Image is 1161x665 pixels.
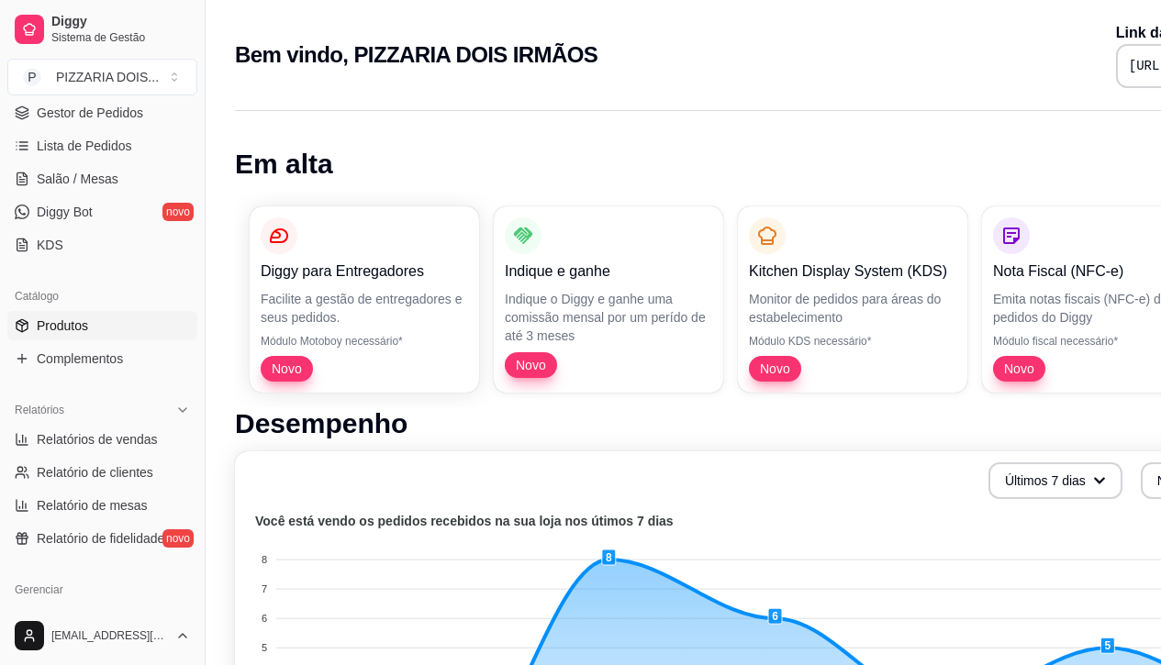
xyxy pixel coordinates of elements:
div: Catálogo [7,282,197,311]
text: Você está vendo os pedidos recebidos na sua loja nos útimos 7 dias [255,514,674,528]
span: Relatório de clientes [37,463,153,482]
a: Complementos [7,344,197,373]
span: Relatório de fidelidade [37,529,164,548]
a: Salão / Mesas [7,164,197,194]
a: Entregadoresnovo [7,604,197,634]
a: Gestor de Pedidos [7,98,197,127]
tspan: 7 [262,583,267,594]
h2: Bem vindo, PIZZARIA DOIS IRMÃOS [235,40,597,70]
a: Relatórios de vendas [7,425,197,454]
div: PIZZARIA DOIS ... [56,68,159,86]
p: Indique e ganhe [505,260,712,283]
span: Complementos [37,349,123,368]
tspan: 8 [262,554,267,565]
p: Monitor de pedidos para áreas do estabelecimento [749,290,956,327]
span: Salão / Mesas [37,170,118,188]
span: Novo [264,360,309,378]
a: Diggy Botnovo [7,197,197,227]
button: Kitchen Display System (KDS)Monitor de pedidos para áreas do estabelecimentoMódulo KDS necessário... [738,206,967,393]
tspan: 6 [262,613,267,624]
span: Sistema de Gestão [51,30,190,45]
a: Produtos [7,311,197,340]
a: Relatório de fidelidadenovo [7,524,197,553]
span: Diggy Bot [37,203,93,221]
span: Produtos [37,316,88,335]
span: [EMAIL_ADDRESS][DOMAIN_NAME] [51,628,168,643]
p: Indique o Diggy e ganhe uma comissão mensal por um perído de até 3 meses [505,290,712,345]
span: Relatórios de vendas [37,430,158,449]
a: KDS [7,230,197,260]
span: Lista de Pedidos [37,137,132,155]
a: DiggySistema de Gestão [7,7,197,51]
p: Diggy para Entregadores [261,260,468,283]
a: Lista de Pedidos [7,131,197,161]
p: Módulo KDS necessário* [749,334,956,349]
span: Novo [997,360,1042,378]
tspan: 5 [262,642,267,653]
a: Relatório de clientes [7,458,197,487]
p: Módulo Motoboy necessário* [261,334,468,349]
span: Novo [508,356,553,374]
span: KDS [37,236,63,254]
button: Indique e ganheIndique o Diggy e ganhe uma comissão mensal por um perído de até 3 mesesNovo [494,206,723,393]
span: Relatório de mesas [37,496,148,515]
span: Novo [753,360,798,378]
button: Diggy para EntregadoresFacilite a gestão de entregadores e seus pedidos.Módulo Motoboy necessário... [250,206,479,393]
div: Gerenciar [7,575,197,604]
span: Relatórios [15,403,64,417]
span: P [23,68,41,86]
a: Relatório de mesas [7,491,197,520]
p: Kitchen Display System (KDS) [749,260,956,283]
button: Select a team [7,59,197,95]
span: Gestor de Pedidos [37,104,143,122]
button: Últimos 7 dias [988,462,1122,499]
p: Facilite a gestão de entregadores e seus pedidos. [261,290,468,327]
span: Diggy [51,14,190,30]
button: [EMAIL_ADDRESS][DOMAIN_NAME] [7,614,197,658]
